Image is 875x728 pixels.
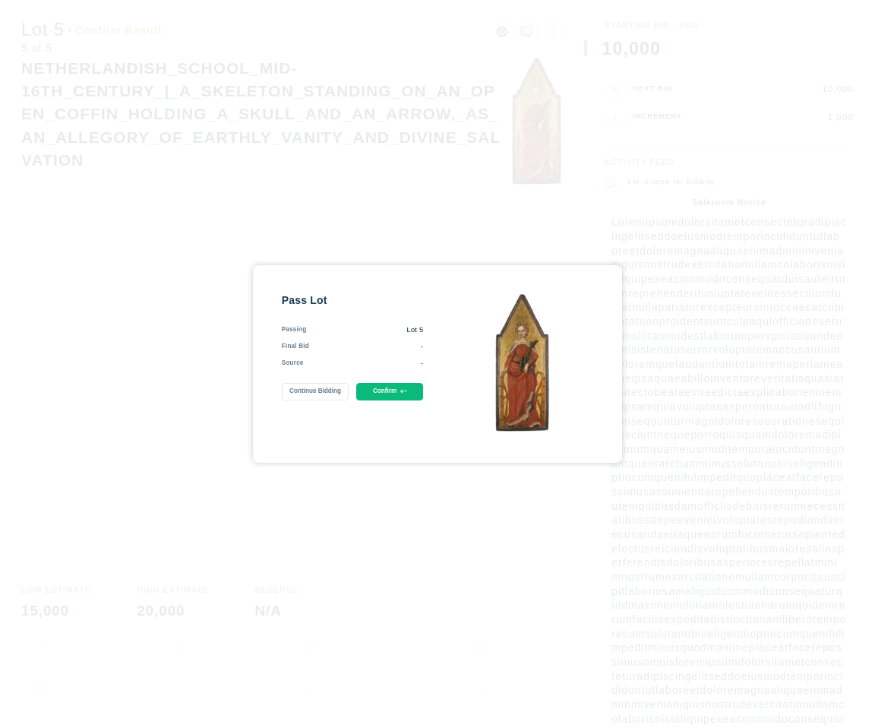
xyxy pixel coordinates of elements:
[282,359,304,369] div: Source
[309,342,423,352] div: -
[304,359,424,369] div: -
[282,342,309,352] div: Final Bid
[282,325,307,335] div: Passing
[282,383,349,400] button: Continue Bidding
[282,293,424,308] div: Pass Lot
[306,325,423,335] div: Lot 5
[356,383,424,400] button: Confirm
